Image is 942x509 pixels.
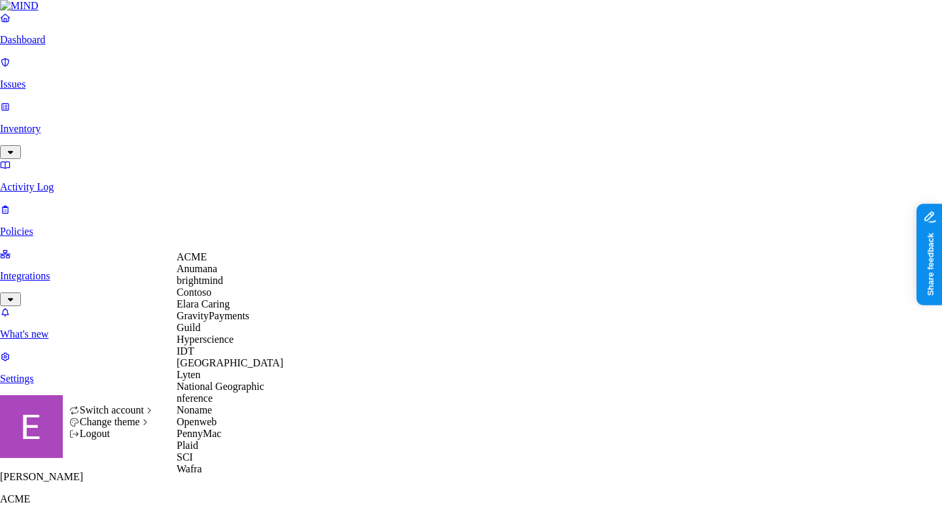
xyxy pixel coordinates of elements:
[177,334,234,345] span: Hyperscience
[177,393,213,404] span: nference
[177,310,249,321] span: GravityPayments
[177,463,202,474] span: Wafra
[177,263,217,274] span: Anumana
[177,357,283,368] span: [GEOGRAPHIC_DATA]
[177,381,264,392] span: National Geographic
[177,345,194,357] span: IDT
[177,322,200,333] span: Guild
[177,404,212,415] span: Noname
[177,251,207,262] span: ACME
[177,298,230,309] span: Elara Caring
[177,416,217,427] span: Openweb
[177,428,221,439] span: PennyMac
[177,287,211,298] span: Contoso
[177,451,193,463] span: SCI
[177,369,200,380] span: Lyten
[80,416,140,427] span: Change theme
[69,428,155,440] div: Logout
[177,440,198,451] span: Plaid
[80,404,144,415] span: Switch account
[177,275,223,286] span: brightmind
